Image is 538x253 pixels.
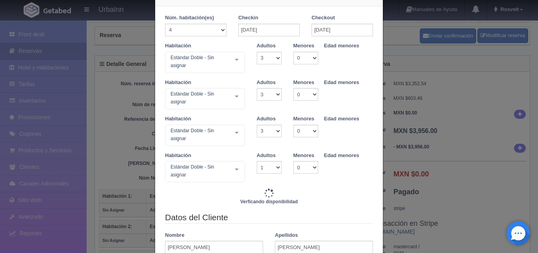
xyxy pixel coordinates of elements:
label: Edad menores [324,42,360,50]
input: Seleccionar hab. [169,163,173,176]
label: Checkin [238,14,258,22]
span: Estándar Doble - Sin asignar [169,127,229,142]
label: Checkout [312,14,335,22]
legend: Datos del Cliente [165,212,373,224]
span: Estándar Doble - Sin asignar [169,54,229,69]
label: Adultos [257,79,276,86]
input: Seleccionar hab. [169,90,173,103]
label: Habitación [165,79,191,86]
input: DD-MM-AAAA [312,24,373,36]
label: Menores [293,115,314,123]
label: Núm. habitación(es) [165,14,214,22]
input: Seleccionar hab. [169,54,173,66]
label: Edad menores [324,152,360,159]
label: Adultos [257,42,276,50]
label: Nombre [165,232,184,239]
label: Adultos [257,152,276,159]
label: Adultos [257,115,276,123]
label: Edad menores [324,79,360,86]
span: Estándar Doble - Sin asignar [169,90,229,106]
label: Habitación [165,42,191,50]
label: Menores [293,152,314,159]
input: Seleccionar hab. [169,127,173,139]
label: Edad menores [324,115,360,123]
label: Menores [293,79,314,86]
b: Verficando disponibilidad [240,199,298,204]
span: Estándar Doble - Sin asignar [169,163,229,179]
input: DD-MM-AAAA [238,24,300,36]
label: Apellidos [275,232,298,239]
label: Habitación [165,115,191,123]
label: Habitación [165,152,191,159]
label: Menores [293,42,314,50]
